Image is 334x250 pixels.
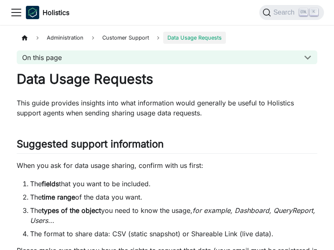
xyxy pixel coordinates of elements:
[163,32,226,44] span: Data Usage Requests
[30,229,317,239] li: The format to share data: CSV (static snapshot) or Shareable Link (live data).
[26,6,39,19] img: Holistics
[30,192,317,202] li: The of the data you want.
[17,98,317,118] p: This guide provides insights into what information would generally be useful to Holistics support...
[42,180,59,188] strong: fields
[10,6,23,19] button: Toggle navigation bar
[43,32,88,44] span: Administration
[26,6,69,19] a: HolisticsHolistics
[30,179,317,189] li: The that you want to be included.
[30,205,317,225] li: The you need to know the usage,
[259,5,324,20] button: Search (Ctrl+K)
[43,7,69,17] b: Holistics
[310,8,318,16] kbd: K
[17,32,33,44] a: Home page
[98,32,153,44] span: Customer Support
[271,9,300,16] span: Search
[17,32,317,44] nav: Breadcrumbs
[42,193,75,201] strong: time range
[17,160,317,170] p: When you ask for data usage sharing, confirm with us first:
[17,50,317,64] button: On this page
[17,71,317,87] h1: Data Usage Requests
[42,206,101,215] strong: types of the object
[17,138,317,154] h2: Suggested support information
